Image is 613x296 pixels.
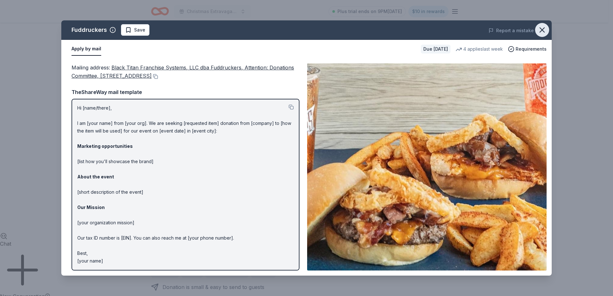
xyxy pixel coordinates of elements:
button: Save [121,24,149,36]
img: Image for Fuddruckers [307,63,547,271]
div: Due [DATE] [421,45,450,54]
strong: About the event [77,174,114,179]
span: Requirements [516,45,547,53]
div: Fuddruckers [72,25,107,35]
p: Hi [name/there], I am [your name] from [your org]. We are seeking [requested item] donation from ... [77,104,294,265]
div: TheShareWay mail template [72,88,299,96]
div: 4 applies last week [456,45,503,53]
button: Requirements [508,45,547,53]
button: Apply by mail [72,42,101,56]
button: Report a mistake [488,27,534,34]
strong: Our Mission [77,205,105,210]
div: Mailing address : [72,63,299,80]
span: Black Titan Franchise Systems, LLC dba Fuddruckers, Attention: Donations Committee, [STREET_ADDRESS] [72,64,294,79]
span: Save [134,26,145,34]
strong: Marketing opportunities [77,143,133,149]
